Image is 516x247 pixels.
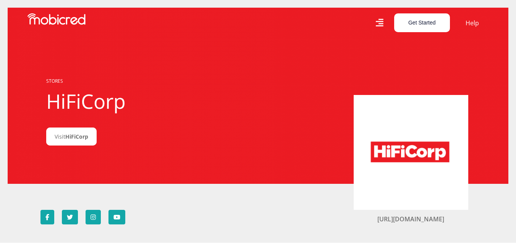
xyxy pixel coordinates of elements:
[65,133,88,140] span: HiFiCorp
[465,18,479,28] a: Help
[365,106,457,198] img: HiFiCorp
[394,13,450,32] button: Get Started
[27,13,86,25] img: Mobicred
[86,210,101,224] a: Follow HiFiCorp on Instagram
[46,89,216,113] h1: HiFiCorp
[108,210,125,224] a: Subscribe to HiFiCorp on YouTube
[40,210,54,224] a: Follow HiFiCorp on Facebook
[46,78,63,84] a: STORES
[62,210,78,224] a: Follow HiFiCorp on Twitter
[46,128,97,146] a: VisitHiFiCorp
[377,215,444,223] a: [URL][DOMAIN_NAME]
